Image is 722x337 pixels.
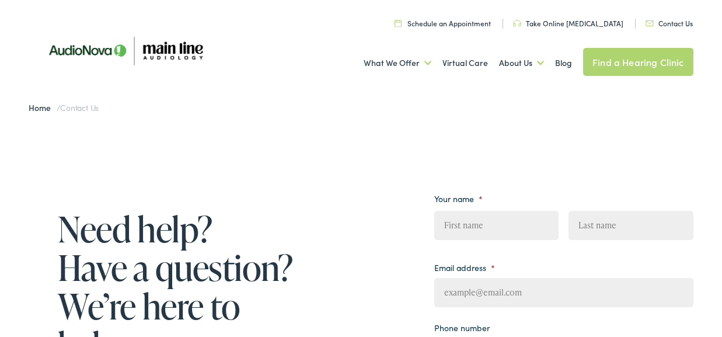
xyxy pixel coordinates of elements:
a: What We Offer [364,41,431,85]
img: utility icon [395,19,402,27]
img: utility icon [513,20,521,27]
a: Schedule an Appointment [395,18,491,28]
input: example@email.com [434,278,693,307]
span: Contact Us [60,102,99,113]
a: About Us [499,41,544,85]
a: Take Online [MEDICAL_DATA] [513,18,623,28]
a: Virtual Care [442,41,488,85]
a: Find a Hearing Clinic [583,48,693,76]
input: Last name [568,211,693,240]
a: Home [29,102,56,113]
label: Phone number [434,322,490,333]
input: First name [434,211,559,240]
a: Contact Us [646,18,693,28]
img: utility icon [646,20,654,26]
span: / [29,102,99,113]
a: Blog [555,41,572,85]
label: Your name [434,193,483,204]
label: Email address [434,262,495,273]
